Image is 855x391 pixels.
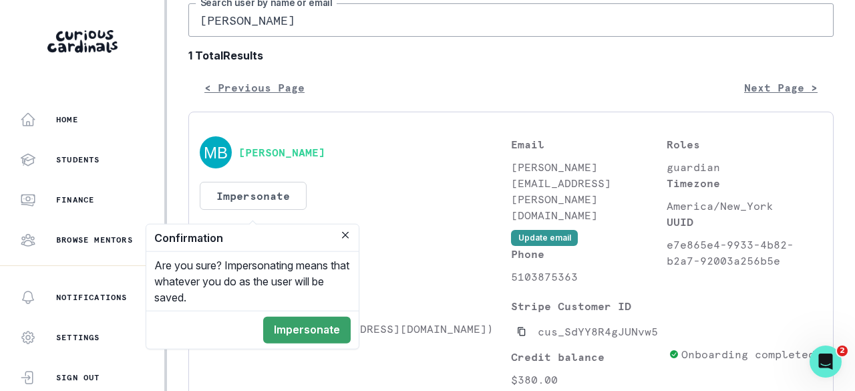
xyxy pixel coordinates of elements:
[146,252,359,311] div: Are you sure? Impersonating means that whatever you do as the user will be saved.
[667,136,822,152] p: Roles
[667,237,822,269] p: e7e865e4-9933-4b82-b2a7-92003a256b5e
[56,154,100,165] p: Students
[667,214,822,230] p: UUID
[56,114,78,125] p: Home
[200,136,232,168] img: svg
[188,47,834,63] b: 1 Total Results
[538,323,658,340] p: cus_SdYY8R4gJUNvw5
[146,225,359,252] header: Confirmation
[810,346,842,378] iframe: Intercom live chat
[511,321,532,342] button: Copied to clipboard
[511,230,578,246] button: Update email
[728,74,834,101] button: Next Page >
[200,182,307,210] button: Impersonate
[56,372,100,383] p: Sign Out
[511,372,663,388] p: $380.00
[263,317,351,344] button: Impersonate
[337,227,353,243] button: Close
[667,175,822,191] p: Timezone
[837,346,848,356] span: 2
[56,292,128,303] p: Notifications
[188,74,321,101] button: < Previous Page
[511,298,663,314] p: Stripe Customer ID
[511,136,667,152] p: Email
[681,346,815,362] p: Onboarding completed
[511,246,667,262] p: Phone
[47,30,118,53] img: Curious Cardinals Logo
[511,269,667,285] p: 5103875363
[667,159,822,175] p: guardian
[667,198,822,214] p: America/New_York
[56,235,133,245] p: Browse Mentors
[56,332,100,343] p: Settings
[511,349,663,365] p: Credit balance
[511,159,667,223] p: [PERSON_NAME][EMAIL_ADDRESS][PERSON_NAME][DOMAIN_NAME]
[238,146,325,159] button: [PERSON_NAME]
[56,194,94,205] p: Finance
